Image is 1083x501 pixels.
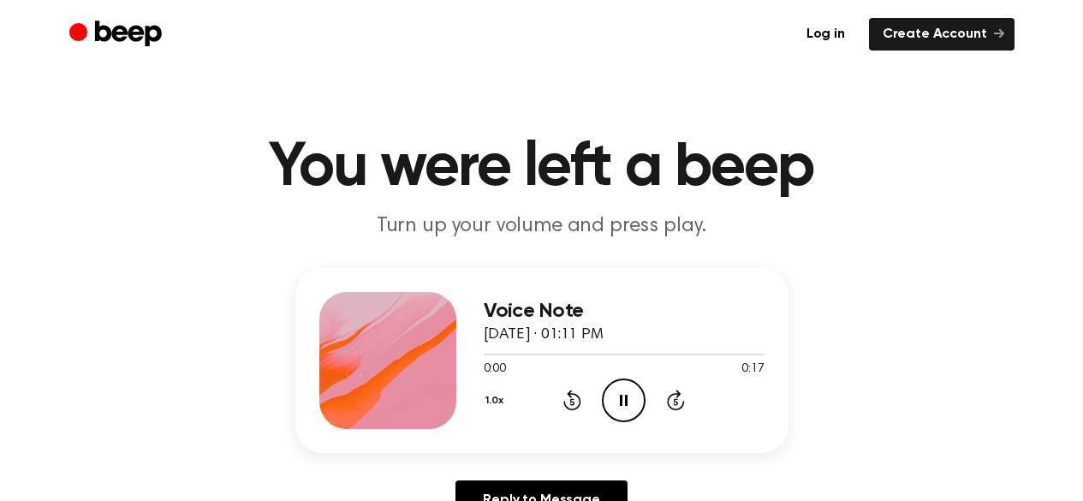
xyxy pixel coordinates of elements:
[484,386,510,415] button: 1.0x
[484,300,765,323] h3: Voice Note
[69,18,166,51] a: Beep
[213,212,871,241] p: Turn up your volume and press play.
[484,361,506,379] span: 0:00
[793,18,859,51] a: Log in
[104,137,980,199] h1: You were left a beep
[869,18,1015,51] a: Create Account
[741,361,764,379] span: 0:17
[484,327,604,343] span: [DATE] · 01:11 PM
